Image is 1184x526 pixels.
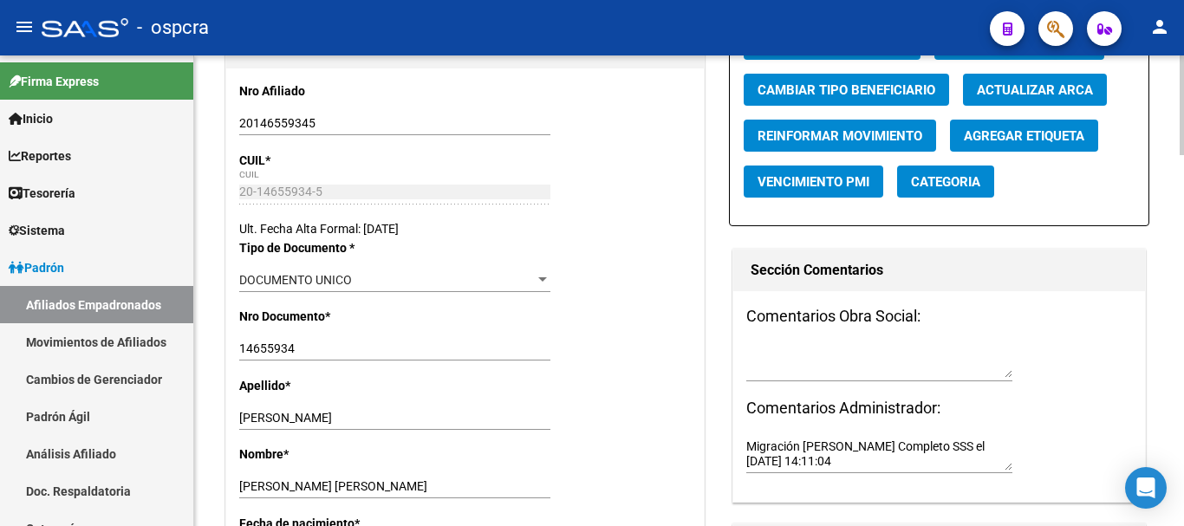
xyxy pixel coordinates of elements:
p: Apellido [239,376,374,395]
span: Reinformar Movimiento [758,128,922,144]
h3: Comentarios Obra Social: [746,304,1132,328]
span: Sistema [9,221,65,240]
span: Agregar Etiqueta [964,128,1084,144]
button: Categoria [897,166,994,198]
button: Actualizar ARCA [963,74,1107,106]
button: Vencimiento PMI [744,166,883,198]
span: Categoria [911,174,980,190]
span: Reportes [9,146,71,166]
button: Reinformar Movimiento [744,120,936,152]
span: Cambiar Tipo Beneficiario [758,82,935,98]
span: DOCUMENTO UNICO [239,273,352,287]
span: Firma Express [9,72,99,91]
p: CUIL [239,151,374,170]
p: Tipo de Documento * [239,238,374,257]
p: Nombre [239,445,374,464]
span: Vencimiento PMI [758,174,869,190]
span: Tesorería [9,184,75,203]
mat-icon: menu [14,16,35,37]
h3: Comentarios Administrador: [746,396,1132,420]
button: Cambiar Tipo Beneficiario [744,74,949,106]
div: Ult. Fecha Alta Formal: [DATE] [239,219,691,238]
span: Padrón [9,258,64,277]
p: Nro Afiliado [239,81,374,101]
span: Actualizar ARCA [977,82,1093,98]
span: Inicio [9,109,53,128]
button: Agregar Etiqueta [950,120,1098,152]
mat-icon: person [1149,16,1170,37]
div: Open Intercom Messenger [1125,467,1167,509]
span: - ospcra [137,9,209,47]
h1: Sección Comentarios [751,257,1128,284]
p: Nro Documento [239,307,374,326]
